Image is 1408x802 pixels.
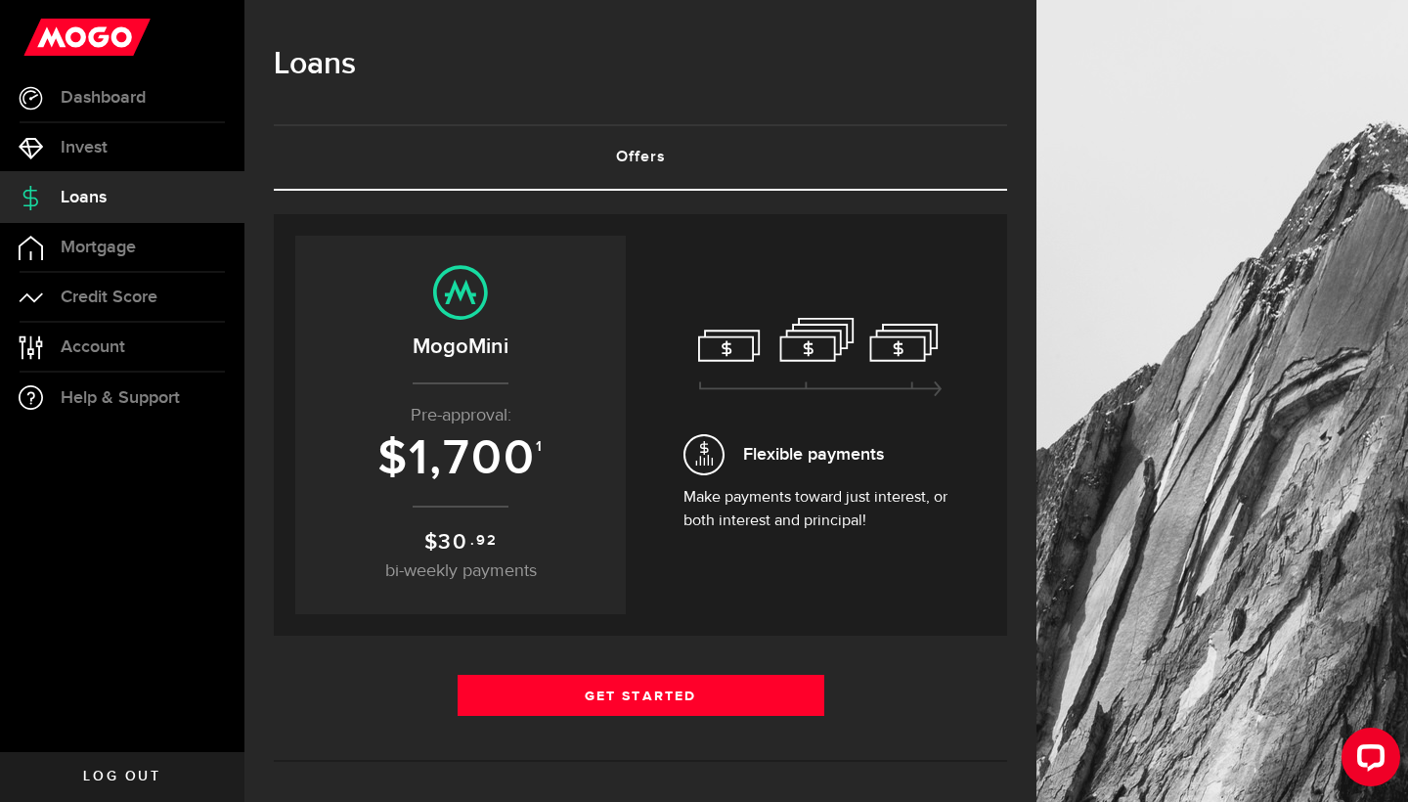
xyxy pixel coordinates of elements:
span: bi-weekly payments [385,562,537,580]
iframe: LiveChat chat widget [1326,720,1408,802]
sup: 1 [536,438,544,456]
h2: MogoMini [315,331,606,363]
span: Dashboard [61,89,146,107]
span: Mortgage [61,239,136,256]
span: Help & Support [61,389,180,407]
a: Offers [274,126,1007,189]
span: Loans [61,189,107,206]
span: 30 [438,529,468,556]
p: Make payments toward just interest, or both interest and principal! [683,486,957,533]
span: Account [61,338,125,356]
span: $ [424,529,439,556]
a: Get Started [458,675,824,716]
ul: Tabs Navigation [274,124,1007,191]
span: Credit Score [61,289,157,306]
span: Invest [61,139,108,156]
span: Flexible payments [743,441,884,468]
span: Log out [83,770,160,783]
span: $ [377,429,409,488]
h1: Loans [274,39,1007,90]
sup: .92 [470,530,497,552]
p: Pre-approval: [315,403,606,429]
span: 1,700 [409,429,536,488]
